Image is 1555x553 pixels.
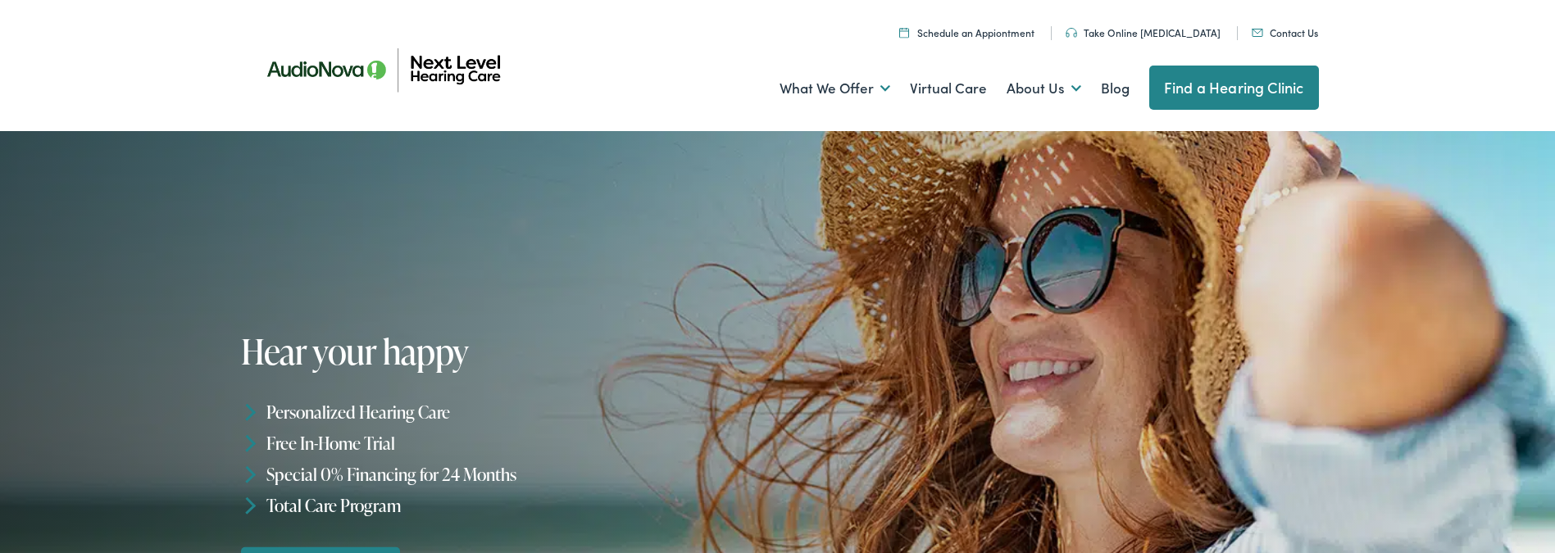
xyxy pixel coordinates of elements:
[1066,28,1077,38] img: An icon symbolizing headphones, colored in teal, suggests audio-related services or features.
[1252,29,1263,37] img: An icon representing mail communication is presented in a unique teal color.
[1149,66,1319,110] a: Find a Hearing Clinic
[780,58,890,119] a: What We Offer
[1007,58,1081,119] a: About Us
[910,58,987,119] a: Virtual Care
[1101,58,1130,119] a: Blog
[241,333,739,370] h1: Hear your happy
[899,25,1034,39] a: Schedule an Appiontment
[241,428,785,459] li: Free In-Home Trial
[899,27,909,38] img: Calendar icon representing the ability to schedule a hearing test or hearing aid appointment at N...
[241,489,785,520] li: Total Care Program
[241,459,785,490] li: Special 0% Financing for 24 Months
[241,397,785,428] li: Personalized Hearing Care
[1066,25,1221,39] a: Take Online [MEDICAL_DATA]
[1252,25,1318,39] a: Contact Us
